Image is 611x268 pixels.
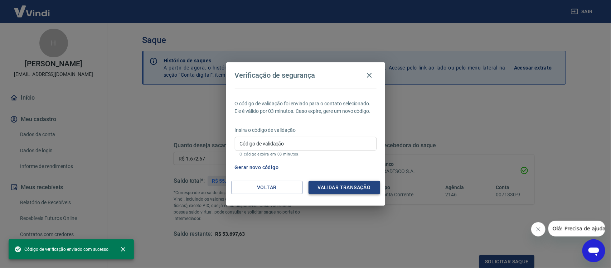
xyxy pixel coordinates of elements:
[231,181,303,194] button: Voltar
[309,181,380,194] button: Validar transação
[115,241,131,257] button: close
[548,221,605,236] iframe: Mensagem da empresa
[235,71,315,80] h4: Verificação de segurança
[4,5,60,11] span: Olá! Precisa de ajuda?
[235,126,377,134] p: Insira o código de validação
[582,239,605,262] iframe: Botão para abrir a janela de mensagens
[531,222,545,236] iframe: Fechar mensagem
[14,246,110,253] span: Código de verificação enviado com sucesso.
[235,100,377,115] p: O código de validação foi enviado para o contato selecionado. Ele é válido por 03 minutos. Caso e...
[240,152,372,157] p: O código expira em 03 minutos.
[232,161,282,174] button: Gerar novo código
